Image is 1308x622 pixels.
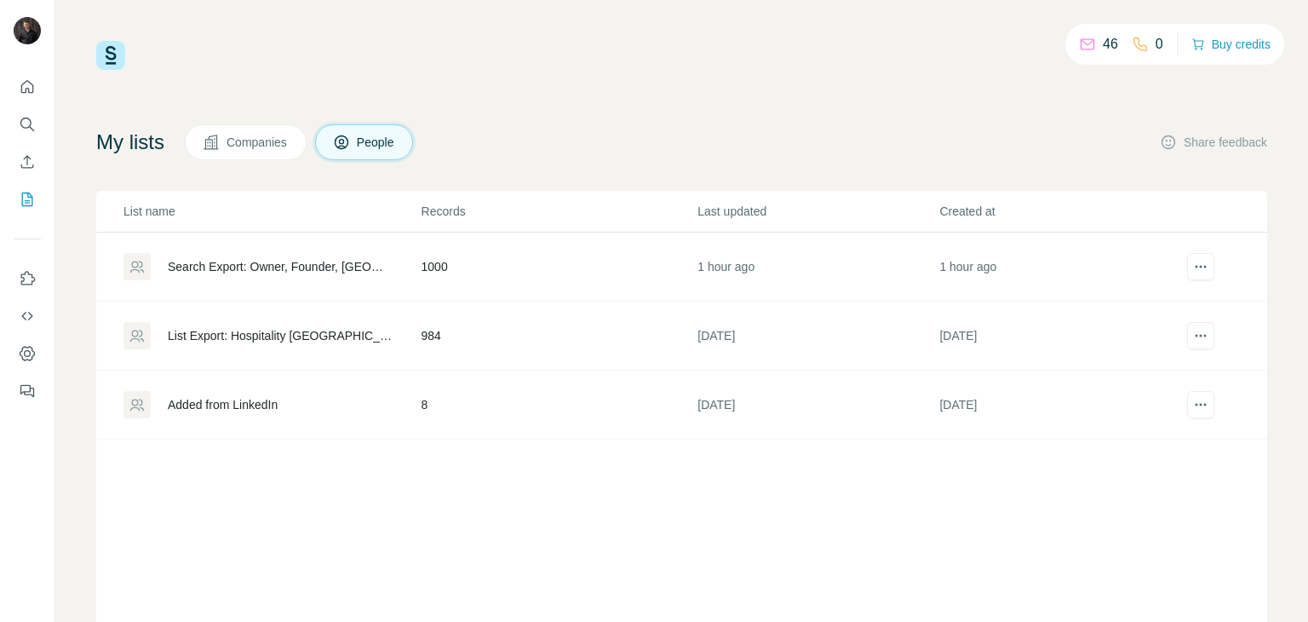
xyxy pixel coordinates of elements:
td: 1000 [421,233,697,302]
span: Companies [227,134,289,151]
td: 1 hour ago [697,233,938,302]
img: Avatar [14,17,41,44]
div: Search Export: Owner, Founder, [GEOGRAPHIC_DATA], [GEOGRAPHIC_DATA], Hospitality, Food and Bevera... [168,258,393,275]
span: People [357,134,396,151]
td: [DATE] [938,302,1180,371]
button: actions [1187,322,1214,349]
td: 1 hour ago [938,233,1180,302]
td: [DATE] [697,302,938,371]
div: List Export: Hospitality [GEOGRAPHIC_DATA] - [DATE] 13:39 [168,327,393,344]
div: Added from LinkedIn [168,396,278,413]
button: actions [1187,391,1214,418]
p: Last updated [697,203,938,220]
h4: My lists [96,129,164,156]
button: My lists [14,184,41,215]
p: 0 [1156,34,1163,55]
td: [DATE] [938,371,1180,440]
td: 8 [421,371,697,440]
p: Records [422,203,697,220]
td: [DATE] [697,371,938,440]
button: Use Surfe API [14,301,41,331]
p: 46 [1103,34,1118,55]
button: actions [1187,253,1214,280]
button: Quick start [14,72,41,102]
button: Enrich CSV [14,147,41,177]
button: Share feedback [1160,134,1267,151]
button: Search [14,109,41,140]
p: Created at [939,203,1179,220]
button: Buy credits [1191,32,1271,56]
button: Use Surfe on LinkedIn [14,263,41,294]
td: 984 [421,302,697,371]
button: Dashboard [14,338,41,369]
button: Feedback [14,376,41,406]
img: Surfe Logo [96,41,125,70]
p: List name [123,203,420,220]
